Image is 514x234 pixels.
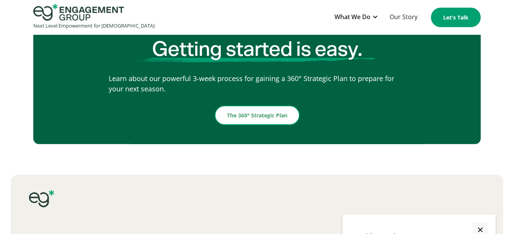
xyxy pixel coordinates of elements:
div: What We Do [331,8,382,27]
a: home [33,4,155,31]
div: Next Level Empowerment for [DEMOGRAPHIC_DATA] [33,21,155,31]
img: Engagement Group stacked logo [26,190,57,207]
a: Our Story [386,8,421,27]
img: Engagement Group Logo Icon [33,4,124,21]
a: Let's Talk [431,8,481,27]
a: The 360° Strategic Plan [215,106,300,125]
h2: Getting started is easy. [137,33,377,66]
p: Learn about our powerful 3-week process for gaining a 360° Strategic Plan to prepare for your nex... [109,73,406,94]
div: What We Do [335,12,370,22]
